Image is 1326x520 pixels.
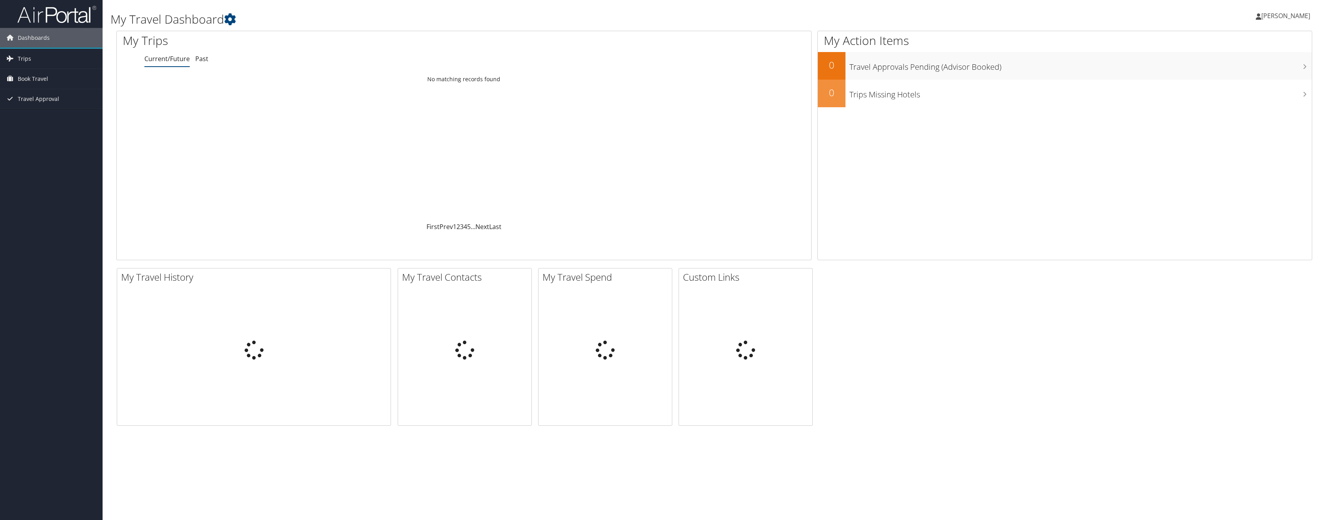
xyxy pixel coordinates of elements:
a: Next [475,222,489,231]
h1: My Travel Dashboard [110,11,916,28]
span: [PERSON_NAME] [1261,11,1310,20]
img: airportal-logo.png [17,5,96,24]
a: First [426,222,440,231]
a: Last [489,222,501,231]
h2: My Travel Spend [542,270,672,284]
h1: My Action Items [818,32,1312,49]
h2: My Travel History [121,270,391,284]
span: Travel Approval [18,89,59,109]
h3: Trips Missing Hotels [849,85,1312,100]
h2: 0 [818,86,845,99]
span: Trips [18,49,31,69]
a: 4 [464,222,467,231]
span: Book Travel [18,69,48,89]
h1: My Trips [123,32,516,49]
a: 5 [467,222,471,231]
a: Past [195,54,208,63]
h2: 0 [818,58,845,72]
a: 1 [453,222,456,231]
a: Prev [440,222,453,231]
td: No matching records found [117,72,811,86]
a: 0Travel Approvals Pending (Advisor Booked) [818,52,1312,80]
h2: My Travel Contacts [402,270,531,284]
span: Dashboards [18,28,50,48]
h2: Custom Links [683,270,812,284]
a: 2 [456,222,460,231]
span: … [471,222,475,231]
a: Current/Future [144,54,190,63]
a: 0Trips Missing Hotels [818,80,1312,107]
a: [PERSON_NAME] [1256,4,1318,28]
h3: Travel Approvals Pending (Advisor Booked) [849,58,1312,73]
a: 3 [460,222,464,231]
